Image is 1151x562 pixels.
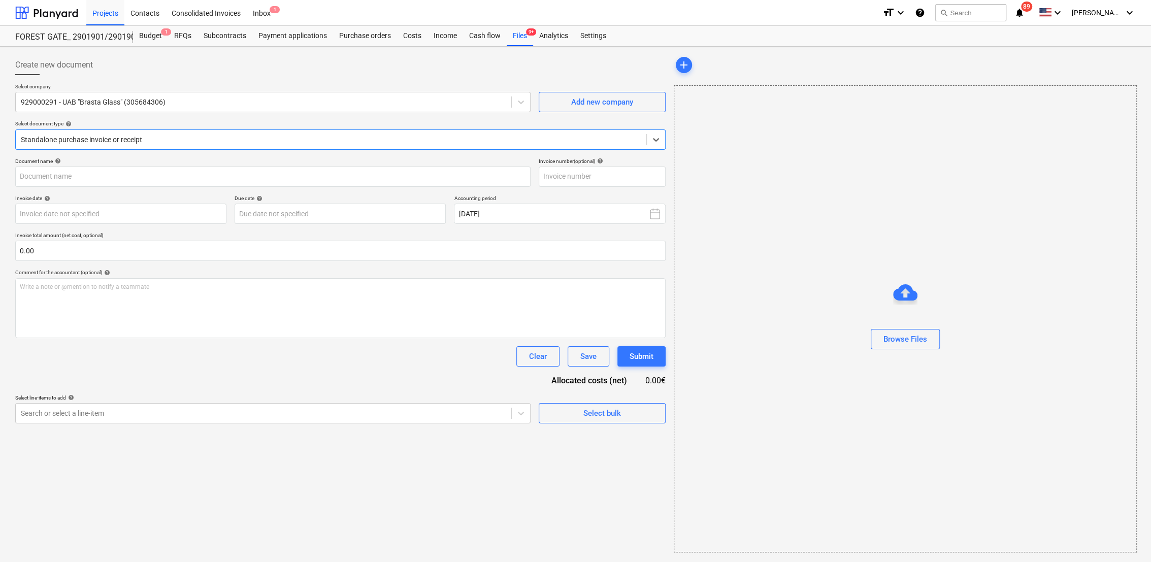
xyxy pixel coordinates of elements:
[133,26,168,46] a: Budget1
[915,7,925,19] i: Knowledge base
[678,59,690,71] span: add
[529,350,547,363] div: Clear
[15,394,531,401] div: Select line-items to add
[1021,2,1032,12] span: 89
[883,333,927,346] div: Browse Files
[427,26,463,46] a: Income
[252,26,333,46] a: Payment applications
[63,121,72,127] span: help
[1051,7,1064,19] i: keyboard_arrow_down
[935,4,1006,21] button: Search
[15,59,93,71] span: Create new document
[1072,9,1123,17] span: [PERSON_NAME]
[454,204,665,224] button: [DATE]
[533,26,574,46] a: Analytics
[15,83,531,92] p: Select company
[254,195,262,202] span: help
[571,95,633,109] div: Add new company
[895,7,907,19] i: keyboard_arrow_down
[539,92,666,112] button: Add new company
[235,195,446,202] div: Due date
[66,394,74,401] span: help
[270,6,280,13] span: 1
[161,28,171,36] span: 1
[15,232,666,241] p: Invoice total amount (net cost, optional)
[15,120,666,127] div: Select document type
[198,26,252,46] a: Subcontracts
[595,158,603,164] span: help
[580,350,597,363] div: Save
[15,167,531,187] input: Document name
[583,407,621,420] div: Select bulk
[568,346,609,367] button: Save
[102,270,110,276] span: help
[15,158,531,164] div: Document name
[42,195,50,202] span: help
[454,195,665,204] p: Accounting period
[15,241,666,261] input: Invoice total amount (net cost, optional)
[463,26,507,46] a: Cash flow
[15,195,226,202] div: Invoice date
[539,403,666,423] button: Select bulk
[397,26,427,46] a: Costs
[574,26,612,46] a: Settings
[643,375,666,386] div: 0.00€
[333,26,397,46] a: Purchase orders
[507,26,533,46] div: Files
[516,346,560,367] button: Clear
[940,9,948,17] span: search
[534,375,643,386] div: Allocated costs (net)
[674,85,1137,552] div: Browse Files
[507,26,533,46] a: Files9+
[1124,7,1136,19] i: keyboard_arrow_down
[617,346,666,367] button: Submit
[1014,7,1025,19] i: notifications
[168,26,198,46] a: RFQs
[15,204,226,224] input: Invoice date not specified
[235,204,446,224] input: Due date not specified
[539,167,666,187] input: Invoice number
[1100,513,1151,562] iframe: Chat Widget
[630,350,653,363] div: Submit
[133,26,168,46] div: Budget
[15,269,666,276] div: Comment for the accountant (optional)
[539,158,666,164] div: Invoice number (optional)
[882,7,895,19] i: format_size
[526,28,536,36] span: 9+
[871,329,940,349] button: Browse Files
[15,32,121,43] div: FOREST GATE_ 2901901/2901902/2901903
[53,158,61,164] span: help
